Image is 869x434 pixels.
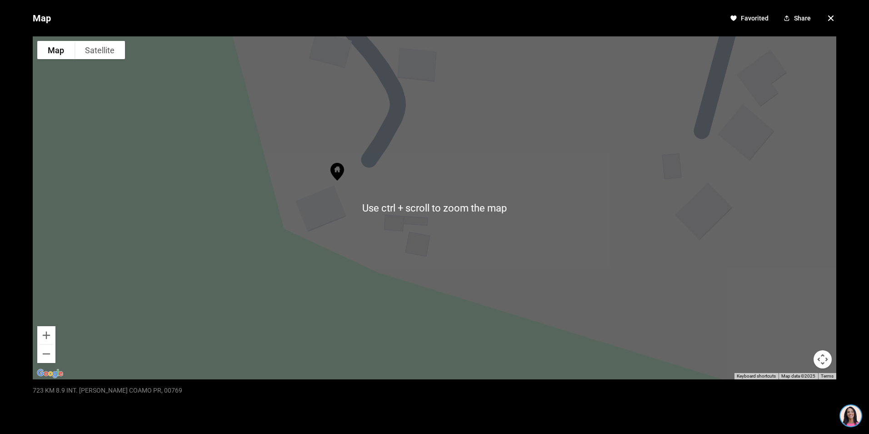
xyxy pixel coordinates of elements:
span: Map data ©2025 [781,373,815,378]
button: Show satellite imagery [75,41,125,59]
p: 723 KM 8.9 INT. [PERSON_NAME] COAMO PR, 00769 [33,387,182,394]
button: Zoom out [37,345,55,363]
p: Share [794,15,811,22]
p: Favorited [741,15,769,22]
button: Favorited [726,11,772,25]
button: Map camera controls [814,350,832,368]
img: be3d4b55-7850-4bcb-9297-a2f9cd376e78.png [5,5,26,26]
a: Terms (opens in new tab) [821,373,834,378]
a: Open this area in Google Maps (opens a new window) [35,368,65,379]
button: Share [779,11,814,25]
img: Google [35,368,65,379]
button: Show street map [37,41,75,59]
p: Map [33,9,51,27]
button: Zoom in [37,326,55,344]
button: Keyboard shortcuts [737,373,776,379]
